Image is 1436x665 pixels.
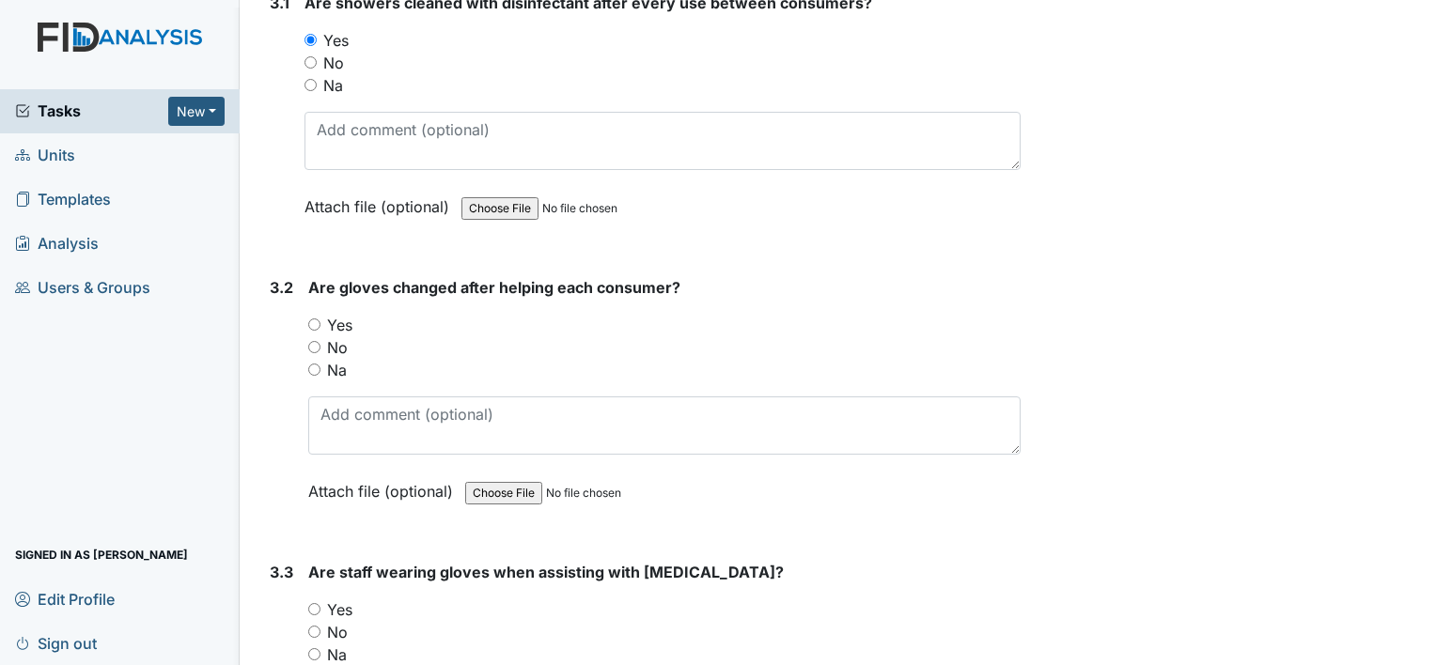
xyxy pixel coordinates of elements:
label: No [327,621,348,643]
span: Units [15,141,75,170]
input: Yes [308,318,320,331]
label: Na [327,359,347,381]
label: Na [323,74,343,97]
a: Tasks [15,100,168,122]
label: Yes [323,29,349,52]
input: Na [308,363,320,376]
input: No [304,56,317,69]
input: No [308,341,320,353]
button: New [168,97,225,126]
input: No [308,626,320,638]
span: Are gloves changed after helping each consumer? [308,278,680,297]
span: Edit Profile [15,584,115,613]
input: Yes [304,34,317,46]
label: 3.3 [270,561,293,583]
input: Yes [308,603,320,615]
span: Are staff wearing gloves when assisting with [MEDICAL_DATA]? [308,563,784,581]
label: No [323,52,344,74]
label: Yes [327,314,352,336]
input: Na [304,79,317,91]
label: Yes [327,598,352,621]
span: Analysis [15,229,99,258]
span: Signed in as [PERSON_NAME] [15,540,188,569]
input: Na [308,648,320,660]
label: 3.2 [270,276,293,299]
span: Sign out [15,628,97,657]
label: No [327,336,348,359]
span: Users & Groups [15,273,150,302]
label: Attach file (optional) [304,185,457,218]
span: Templates [15,185,111,214]
label: Attach file (optional) [308,470,460,503]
